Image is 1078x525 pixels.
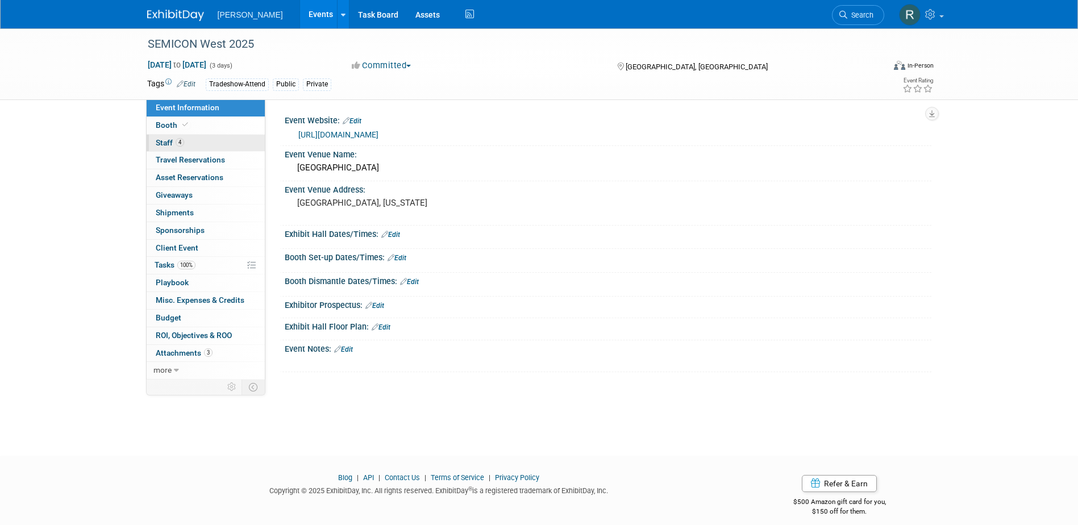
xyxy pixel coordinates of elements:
div: $500 Amazon gift card for you, [748,490,931,516]
div: Booth Dismantle Dates/Times: [285,273,931,287]
a: ROI, Objectives & ROO [147,327,265,344]
div: Private [303,78,331,90]
a: Edit [343,117,361,125]
i: Booth reservation complete [182,122,188,128]
div: Event Notes: [285,340,931,355]
span: more [153,365,172,374]
span: Search [847,11,873,19]
a: Attachments3 [147,345,265,362]
span: [GEOGRAPHIC_DATA], [GEOGRAPHIC_DATA] [626,63,768,71]
span: (3 days) [209,62,232,69]
a: Contact Us [385,473,420,482]
a: Tasks100% [147,257,265,274]
span: Client Event [156,243,198,252]
span: [PERSON_NAME] [218,10,283,19]
a: Privacy Policy [495,473,539,482]
a: Edit [365,302,384,310]
td: Personalize Event Tab Strip [222,380,242,394]
a: Travel Reservations [147,152,265,169]
div: Event Format [817,59,934,76]
a: Client Event [147,240,265,257]
a: [URL][DOMAIN_NAME] [298,130,378,139]
div: Public [273,78,299,90]
span: 100% [177,261,195,269]
span: Sponsorships [156,226,205,235]
div: Booth Set-up Dates/Times: [285,249,931,264]
a: more [147,362,265,379]
sup: ® [468,486,472,492]
a: Edit [372,323,390,331]
span: 4 [176,138,184,147]
div: $150 off for them. [748,507,931,516]
span: Attachments [156,348,213,357]
a: Booth [147,117,265,134]
span: | [354,473,361,482]
span: Misc. Expenses & Credits [156,295,244,305]
a: Edit [400,278,419,286]
a: Sponsorships [147,222,265,239]
span: | [422,473,429,482]
span: to [172,60,182,69]
span: [DATE] [DATE] [147,60,207,70]
a: Misc. Expenses & Credits [147,292,265,309]
span: ROI, Objectives & ROO [156,331,232,340]
button: Committed [348,60,415,72]
div: Event Rating [902,78,933,84]
span: 3 [204,348,213,357]
div: Exhibitor Prospectus: [285,297,931,311]
a: Edit [388,254,406,262]
td: Toggle Event Tabs [242,380,265,394]
div: Copyright © 2025 ExhibitDay, Inc. All rights reserved. ExhibitDay is a registered trademark of Ex... [147,483,731,496]
pre: [GEOGRAPHIC_DATA], [US_STATE] [297,198,542,208]
span: Playbook [156,278,189,287]
span: | [486,473,493,482]
div: SEMICON West 2025 [144,34,867,55]
div: Event Venue Name: [285,146,931,160]
div: Tradeshow-Attend [206,78,269,90]
td: Tags [147,78,195,91]
div: Event Venue Address: [285,181,931,195]
span: Budget [156,313,181,322]
a: Refer & Earn [802,475,877,492]
a: Edit [381,231,400,239]
div: Exhibit Hall Dates/Times: [285,226,931,240]
span: Giveaways [156,190,193,199]
span: Booth [156,120,190,130]
a: API [363,473,374,482]
span: | [376,473,383,482]
a: Staff4 [147,135,265,152]
img: Rebecca Deis [899,4,921,26]
a: Giveaways [147,187,265,204]
span: Travel Reservations [156,155,225,164]
a: Playbook [147,274,265,291]
span: Event Information [156,103,219,112]
a: Budget [147,310,265,327]
div: Exhibit Hall Floor Plan: [285,318,931,333]
a: Event Information [147,99,265,116]
div: [GEOGRAPHIC_DATA] [293,159,923,177]
a: Edit [177,80,195,88]
a: Shipments [147,205,265,222]
span: Asset Reservations [156,173,223,182]
span: Staff [156,138,184,147]
a: Asset Reservations [147,169,265,186]
div: Event Website: [285,112,931,127]
span: Shipments [156,208,194,217]
a: Edit [334,345,353,353]
a: Terms of Service [431,473,484,482]
div: In-Person [907,61,934,70]
a: Search [832,5,884,25]
img: Format-Inperson.png [894,61,905,70]
a: Blog [338,473,352,482]
span: Tasks [155,260,195,269]
img: ExhibitDay [147,10,204,21]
